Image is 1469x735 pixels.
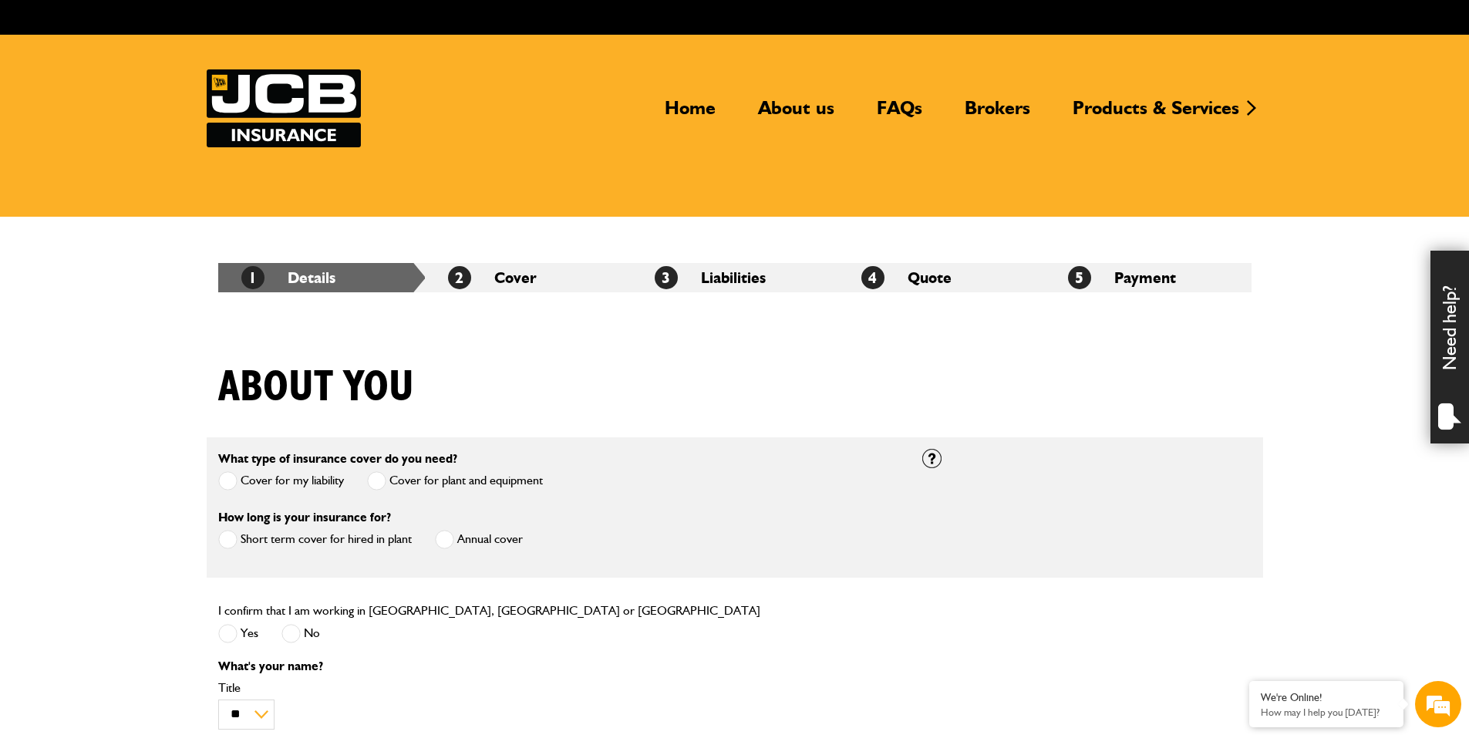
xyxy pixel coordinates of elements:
span: 4 [861,266,884,289]
li: Quote [838,263,1045,292]
label: Short term cover for hired in plant [218,530,412,549]
a: Brokers [953,96,1042,132]
label: Annual cover [435,530,523,549]
a: Home [653,96,727,132]
label: Yes [218,624,258,643]
label: Title [218,682,899,694]
li: Liabilities [632,263,838,292]
span: 1 [241,266,264,289]
li: Cover [425,263,632,292]
li: Payment [1045,263,1252,292]
p: What's your name? [218,660,899,673]
a: About us [746,96,846,132]
li: Details [218,263,425,292]
label: What type of insurance cover do you need? [218,453,457,465]
h1: About you [218,362,414,413]
img: JCB Insurance Services logo [207,69,361,147]
a: JCB Insurance Services [207,69,361,147]
a: Products & Services [1061,96,1251,132]
a: FAQs [865,96,934,132]
span: 5 [1068,266,1091,289]
label: No [281,624,320,643]
div: Need help? [1430,251,1469,443]
span: 2 [448,266,471,289]
label: Cover for plant and equipment [367,471,543,491]
label: I confirm that I am working in [GEOGRAPHIC_DATA], [GEOGRAPHIC_DATA] or [GEOGRAPHIC_DATA] [218,605,760,617]
span: 3 [655,266,678,289]
p: How may I help you today? [1261,706,1392,718]
div: We're Online! [1261,691,1392,704]
label: How long is your insurance for? [218,511,391,524]
label: Cover for my liability [218,471,344,491]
